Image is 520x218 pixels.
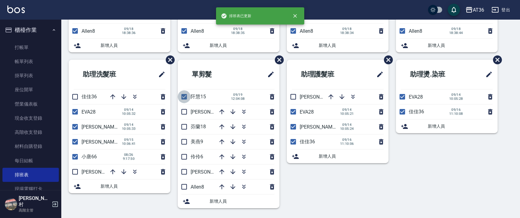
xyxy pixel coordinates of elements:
[2,182,59,196] a: 現場電腦打卡
[101,183,165,190] span: 新增人員
[183,63,242,85] h2: 單剪髮
[287,149,389,163] div: 新增人員
[2,83,59,97] a: 座位開單
[449,93,463,97] span: 09/14
[122,138,136,142] span: 09/15
[300,139,315,145] span: 佳佳36
[2,55,59,69] a: 帳單列表
[210,198,275,205] span: 新增人員
[122,142,136,146] span: 10:06:41
[191,28,204,34] span: Allen8
[2,97,59,111] a: 營業儀表板
[122,123,136,127] span: 09/14
[191,109,233,115] span: [PERSON_NAME]16
[69,39,170,52] div: 新增人員
[210,42,275,49] span: 新增人員
[122,157,135,161] span: 9:17:50
[396,119,498,133] div: 新增人員
[449,97,463,101] span: 10:05:28
[463,4,487,16] button: AT36
[178,194,279,208] div: 新增人員
[448,4,460,16] button: save
[264,67,275,82] span: 修改班表的標題
[178,39,279,52] div: 新增人員
[319,42,384,49] span: 新增人員
[19,208,50,213] p: 高階主管
[409,109,424,115] span: 佳佳36
[74,63,140,85] h2: 助理洗髮班
[482,67,493,82] span: 修改班表的標題
[122,27,136,31] span: 09/18
[340,123,354,127] span: 09/14
[191,184,204,190] span: Allen8
[473,6,484,14] div: AT36
[373,67,384,82] span: 修改班表的標題
[340,112,354,116] span: 10:05:21
[82,154,97,160] span: 小唐66
[69,179,170,193] div: 新增人員
[122,31,136,35] span: 18:38:36
[449,108,463,112] span: 09/16
[340,108,354,112] span: 09/14
[221,13,252,19] span: 排班表已更新
[2,40,59,55] a: 打帳單
[409,94,423,100] span: EVA28
[191,154,203,160] span: 伶伶6
[82,94,97,100] span: 佳佳36
[191,124,206,130] span: 芬蘭18
[122,112,136,116] span: 10:05:32
[300,28,313,34] span: Allen8
[122,127,136,131] span: 10:05:33
[231,27,245,31] span: 09/18
[2,22,59,38] button: 櫃檯作業
[449,27,463,31] span: 09/18
[191,94,206,100] span: 阡慧15
[319,153,384,160] span: 新增人員
[82,124,124,130] span: [PERSON_NAME]58
[7,6,25,13] img: Logo
[340,31,354,35] span: 18:38:34
[2,69,59,83] a: 掛單列表
[2,111,59,125] a: 現金收支登錄
[379,51,394,69] span: 刪除班表
[292,63,358,85] h2: 助理護髮班
[489,4,513,16] button: 登出
[191,139,203,145] span: 美燕9
[2,125,59,139] a: 高階收支登錄
[428,42,493,49] span: 新增人員
[122,108,136,112] span: 09/14
[82,139,124,145] span: [PERSON_NAME]55
[300,109,314,115] span: EVA28
[82,28,95,34] span: Allen8
[300,124,342,130] span: [PERSON_NAME]58
[340,142,354,146] span: 11:10:06
[401,63,468,85] h2: 助理燙.染班
[270,51,285,69] span: 刪除班表
[340,127,354,131] span: 10:05:24
[231,97,245,101] span: 12:04:08
[340,138,354,142] span: 09/16
[231,93,245,97] span: 09/19
[396,39,498,52] div: 新增人員
[340,27,354,31] span: 09/18
[101,42,165,49] span: 新增人員
[488,51,503,69] span: 刪除班表
[409,28,422,34] span: Allen8
[82,109,96,115] span: EVA28
[231,31,245,35] span: 18:38:35
[2,168,59,182] a: 排班表
[19,195,50,208] h5: [PERSON_NAME]村
[2,139,59,153] a: 材料自購登錄
[300,94,342,100] span: [PERSON_NAME]56
[287,39,389,52] div: 新增人員
[428,123,493,130] span: 新增人員
[449,31,463,35] span: 18:38:44
[161,51,176,69] span: 刪除班表
[288,9,302,23] button: close
[449,112,463,116] span: 11:10:08
[2,154,59,168] a: 每日結帳
[82,169,124,175] span: [PERSON_NAME]56
[122,153,135,157] span: 08/26
[154,67,165,82] span: 修改班表的標題
[5,198,17,210] img: Person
